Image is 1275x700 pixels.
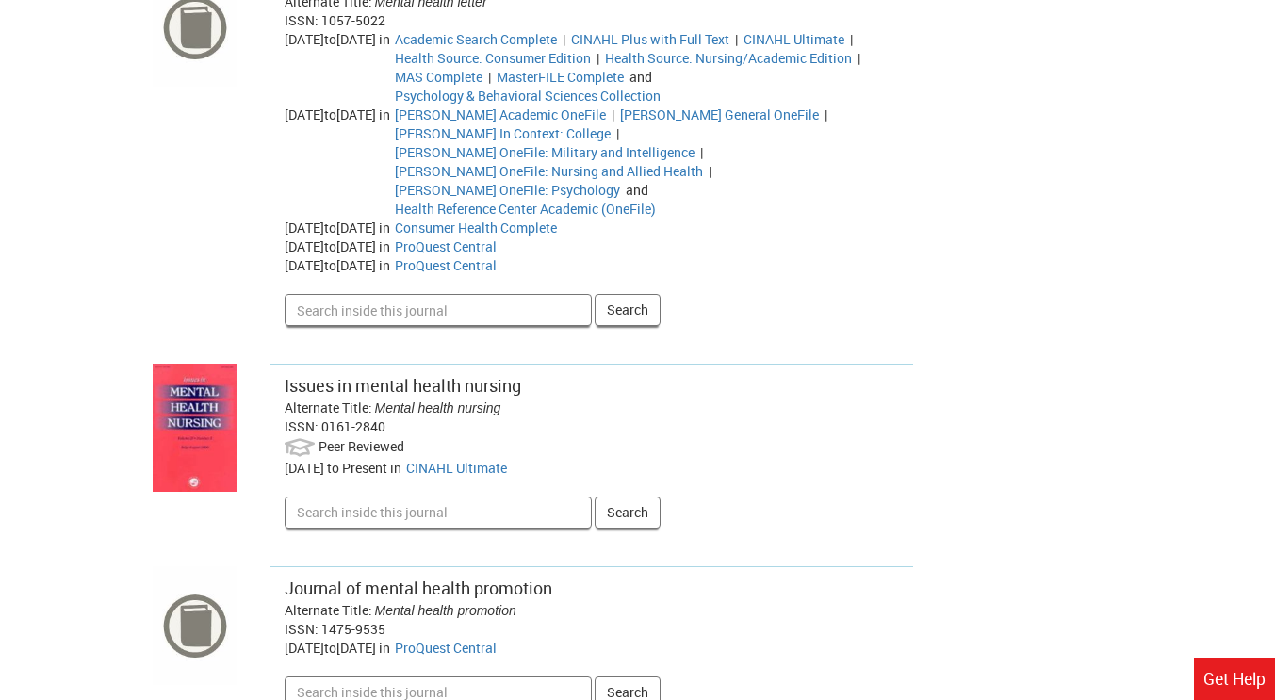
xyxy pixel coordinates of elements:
[571,30,729,48] a: Go to CINAHL Plus with Full Text
[609,106,617,123] span: |
[379,219,390,236] span: in
[379,237,390,255] span: in
[153,566,237,685] img: cover image for: Journal of mental health promotion
[324,639,336,657] span: to
[395,49,591,67] a: Go to Health Source: Consumer Edition
[395,181,620,199] a: Go to Gale OneFile: Psychology
[324,219,336,236] span: to
[395,124,611,142] a: Go to Gale In Context: College
[285,106,395,219] div: [DATE] [DATE]
[285,639,395,658] div: [DATE] [DATE]
[485,68,494,86] span: |
[595,497,661,529] button: Search
[822,106,830,123] span: |
[744,30,844,48] a: Go to CINAHL Ultimate
[623,181,651,199] span: and
[605,49,852,67] a: Go to Health Source: Nursing/Academic Edition
[379,639,390,657] span: in
[406,459,507,477] a: Go to CINAHL Ultimate
[379,30,390,48] span: in
[285,577,900,601] div: Journal of mental health promotion
[395,200,656,218] a: Go to Health Reference Center Academic (OneFile)
[395,143,695,161] a: Go to Gale OneFile: Military and Intelligence
[620,106,819,123] a: Go to Gale General OneFile
[285,11,900,30] div: ISSN: 1057-5022
[375,400,501,415] span: Mental health nursing
[285,417,900,436] div: ISSN: 0161-2840
[395,106,606,123] a: Go to Gale Academic OneFile
[613,124,622,142] span: |
[285,237,395,256] div: [DATE] [DATE]
[285,355,286,356] label: Search inside this journal
[395,256,497,274] a: Go to ProQuest Central
[285,256,395,275] div: [DATE] [DATE]
[706,162,714,180] span: |
[285,399,372,416] span: Alternate Title:
[324,237,336,255] span: to
[324,256,336,274] span: to
[627,68,655,86] span: and
[395,68,482,86] a: Go to MAS Complete
[379,106,390,123] span: in
[319,437,404,455] span: Peer Reviewed
[379,256,390,274] span: in
[697,143,706,161] span: |
[285,497,592,529] input: Search inside this journal
[327,459,387,477] span: to Present
[324,106,336,123] span: to
[285,601,372,619] span: Alternate Title:
[285,219,395,237] div: [DATE] [DATE]
[595,294,661,326] button: Search
[560,30,568,48] span: |
[285,436,316,459] img: Peer Reviewed:
[395,639,497,657] a: Go to ProQuest Central
[285,374,900,399] div: Issues in mental health nursing
[285,30,395,106] div: [DATE] [DATE]
[855,49,863,67] span: |
[594,49,602,67] span: |
[153,364,237,491] img: cover image for: Issues in mental health nursing
[375,603,516,618] span: Mental health promotion
[395,237,497,255] a: Go to ProQuest Central
[395,87,661,105] a: Go to Psychology & Behavioral Sciences Collection
[285,620,900,639] div: ISSN: 1475-9535
[285,558,286,559] label: Search inside this journal
[395,162,703,180] a: Go to Gale OneFile: Nursing and Allied Health
[324,30,336,48] span: to
[285,459,406,478] div: [DATE]
[285,294,592,326] input: Search inside this journal
[847,30,856,48] span: |
[395,30,557,48] a: Go to Academic Search Complete
[395,219,557,236] a: Go to Consumer Health Complete
[732,30,741,48] span: |
[497,68,624,86] a: Go to MasterFILE Complete
[390,459,401,477] span: in
[1194,658,1275,700] a: Get Help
